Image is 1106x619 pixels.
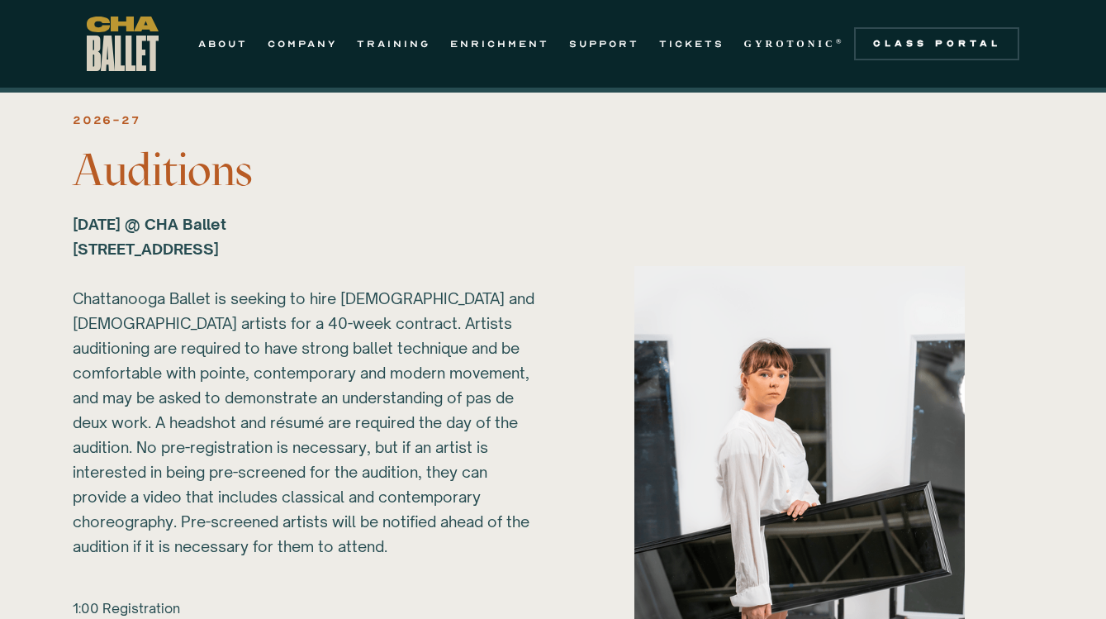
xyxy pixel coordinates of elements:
a: SUPPORT [569,34,639,54]
strong: [DATE] @ CHA Ballet [STREET_ADDRESS] ‍ [73,215,226,258]
a: COMPANY [268,34,337,54]
a: TRAINING [357,34,430,54]
strong: GYROTONIC [744,38,836,50]
a: ENRICHMENT [450,34,549,54]
div: Chattanooga Ballet is seeking to hire [DEMOGRAPHIC_DATA] and [DEMOGRAPHIC_DATA] artists for a 40-... [73,212,540,559]
h6: 1:00 Registration [73,598,180,618]
a: home [87,17,159,71]
a: GYROTONIC® [744,34,845,54]
div: 2026-27 [73,111,140,131]
sup: ® [836,37,845,45]
a: ABOUT [198,34,248,54]
a: TICKETS [659,34,724,54]
h3: Auditions [73,145,540,195]
div: Class Portal [864,37,1009,50]
a: Class Portal [854,27,1019,60]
